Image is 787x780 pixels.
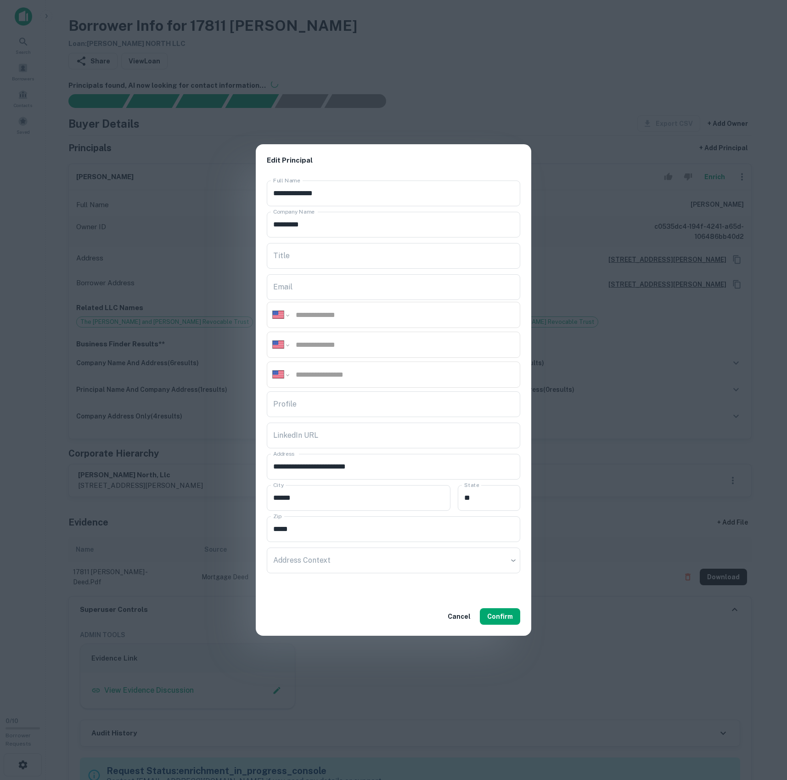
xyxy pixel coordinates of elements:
label: City [273,481,284,489]
button: Cancel [444,608,474,625]
iframe: Chat Widget [741,707,787,751]
h2: Edit Principal [256,144,531,177]
label: Address [273,450,294,458]
label: Company Name [273,208,315,215]
button: Confirm [480,608,520,625]
label: Zip [273,512,281,520]
label: State [464,481,479,489]
div: ​ [267,548,520,573]
label: Full Name [273,176,300,184]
